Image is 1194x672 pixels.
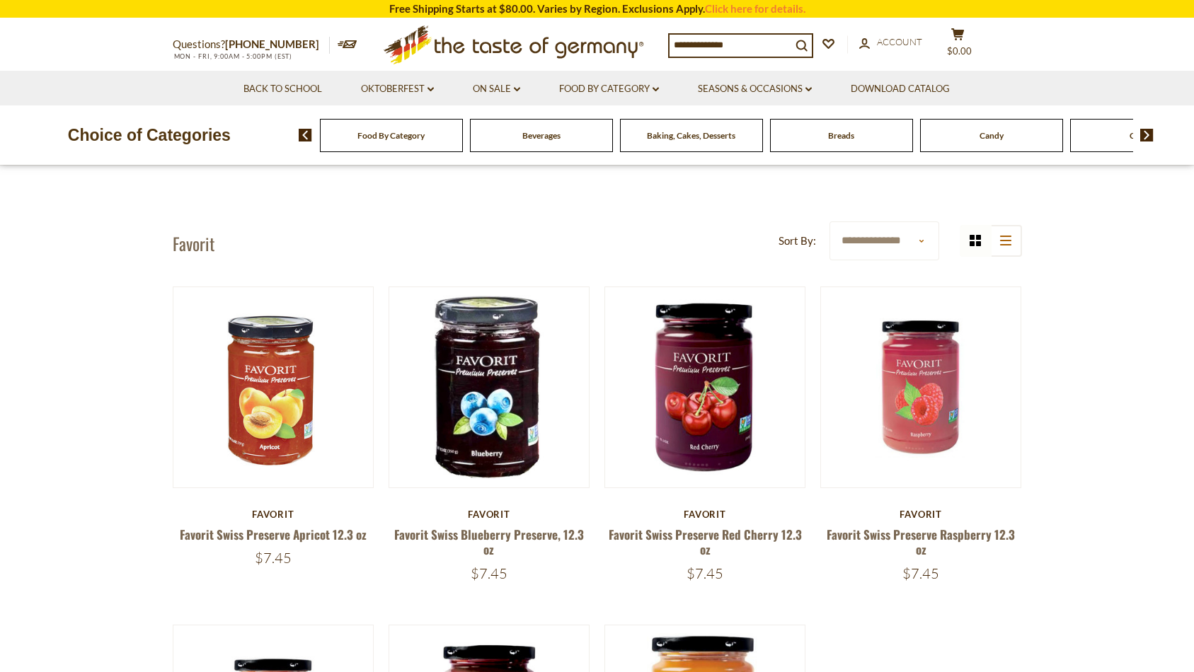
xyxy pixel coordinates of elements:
a: Favorit Swiss Preserve Red Cherry 12.3 oz [609,526,802,558]
img: Favorit Swiss Preserve Apricot [173,287,374,487]
div: Favorit [604,509,806,520]
a: Breads [828,130,854,141]
a: Food By Category [357,130,425,141]
a: Food By Category [559,81,659,97]
span: $7.45 [471,564,507,582]
a: Click here for details. [705,2,805,15]
h1: Favorit [173,233,214,254]
p: Questions? [173,35,330,54]
button: $0.00 [937,28,980,63]
span: MON - FRI, 9:00AM - 5:00PM (EST) [173,52,293,60]
img: Favorit Swiss Preserve Raspberry [821,287,1021,487]
div: Favorit [820,509,1022,520]
img: Favorit Swiss Preserve Red Cherry 12.3 oz [605,287,805,487]
span: $7.45 [687,564,723,582]
a: On Sale [473,81,520,97]
a: Seasons & Occasions [698,81,812,97]
label: Sort By: [779,232,816,250]
a: Beverages [522,130,561,141]
img: next arrow [1140,129,1154,141]
a: Candy [980,130,1004,141]
span: $0.00 [947,45,972,57]
span: Account [877,36,922,47]
a: Baking, Cakes, Desserts [647,130,735,141]
img: Favorit Swiss Blueberry Preserve, 12.3 oz [389,287,590,487]
a: Account [859,35,922,50]
div: Favorit [389,509,590,520]
span: $7.45 [255,549,292,567]
div: Favorit [173,509,374,520]
img: previous arrow [299,129,312,141]
a: Favorit Swiss Blueberry Preserve, 12.3 oz [394,526,584,558]
a: Back to School [243,81,322,97]
a: [PHONE_NUMBER] [225,37,319,50]
a: Favorit Swiss Preserve Raspberry 12.3 oz [827,526,1015,558]
span: $7.45 [902,564,939,582]
a: Favorit Swiss Preserve Apricot 12.3 oz [180,526,367,543]
a: Download Catalog [851,81,950,97]
a: Oktoberfest [361,81,434,97]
